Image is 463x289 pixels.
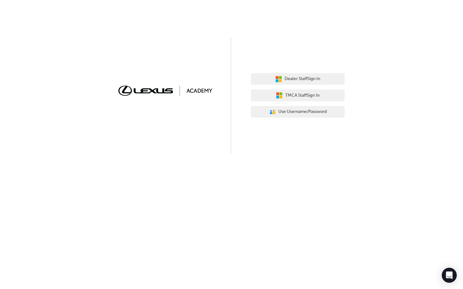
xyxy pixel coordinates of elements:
[285,75,320,83] span: Dealer Staff Sign In
[442,268,457,283] div: Open Intercom Messenger
[118,86,212,95] img: Trak
[285,92,320,99] span: TMCA Staff Sign In
[251,89,345,101] button: TMCA StaffSign In
[251,106,345,118] button: Use Username/Password
[278,108,327,115] span: Use Username/Password
[251,73,345,85] button: Dealer StaffSign In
